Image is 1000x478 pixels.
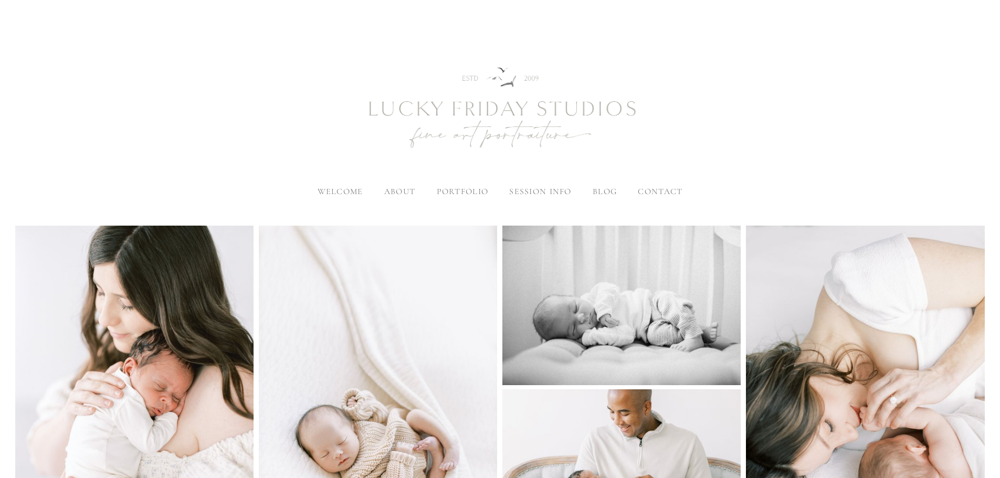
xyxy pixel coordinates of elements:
[311,30,689,187] img: Newborn Photography Denver | Lucky Friday Studios
[318,186,363,197] a: welcome
[509,186,571,197] label: session info
[638,186,682,197] a: contact
[384,186,415,197] label: about
[502,226,741,385] img: denver-lifestyle-newborn.jpg
[437,186,489,197] label: portfolio
[593,186,617,197] a: blog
